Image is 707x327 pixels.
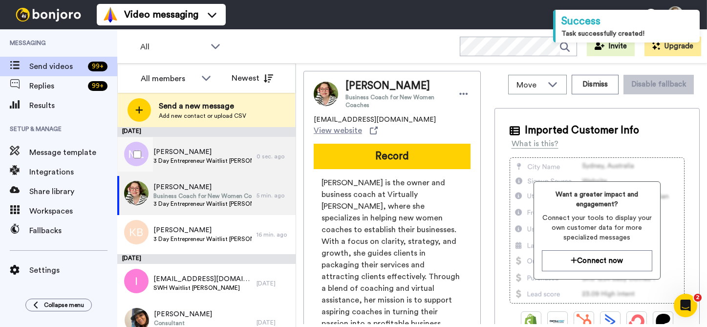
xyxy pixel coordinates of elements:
[153,225,252,235] span: [PERSON_NAME]
[124,8,198,22] span: Video messaging
[525,123,639,138] span: Imported Customer Info
[29,186,117,197] span: Share library
[153,157,252,165] span: 3 Day Entrepreneur Waitlist [PERSON_NAME]
[153,192,252,200] span: Business Coach for New Women Coaches
[12,8,85,22] img: bj-logo-header-white.svg
[29,147,117,158] span: Message template
[314,125,362,136] span: View website
[512,138,558,150] div: What is this?
[29,80,84,92] span: Replies
[25,299,92,311] button: Collapse menu
[140,41,206,53] span: All
[345,79,448,93] span: [PERSON_NAME]
[29,100,117,111] span: Results
[257,153,291,160] div: 0 sec. ago
[694,294,702,302] span: 2
[117,127,296,137] div: [DATE]
[623,75,694,94] button: Disable fallback
[29,264,117,276] span: Settings
[29,205,117,217] span: Workspaces
[29,61,84,72] span: Send videos
[153,284,252,292] span: SWH Waitlist [PERSON_NAME]
[516,79,543,91] span: Move
[561,29,694,39] div: Task successfully created!
[224,68,280,88] button: Newest
[103,7,118,22] img: vm-color.svg
[542,250,652,271] button: Connect now
[141,73,196,85] div: All members
[154,309,240,319] span: [PERSON_NAME]
[29,225,117,237] span: Fallbacks
[117,254,296,264] div: [DATE]
[159,112,246,120] span: Add new contact or upload CSV
[154,319,240,327] span: Consultant
[257,231,291,239] div: 16 min. ago
[257,319,291,327] div: [DATE]
[542,190,652,209] span: Want a greater impact and engagement?
[153,200,252,208] span: 3 Day Entrepreneur Waitlist [PERSON_NAME]
[153,274,252,284] span: [EMAIL_ADDRESS][DOMAIN_NAME]
[314,125,378,136] a: View website
[153,147,252,157] span: [PERSON_NAME]
[124,181,149,205] img: 3002c166-a119-4f94-aced-9f4116121e74.jpg
[88,81,107,91] div: 99 +
[314,115,436,125] span: [EMAIL_ADDRESS][DOMAIN_NAME]
[153,182,252,192] span: [PERSON_NAME]
[159,100,246,112] span: Send a new message
[88,62,107,71] div: 99 +
[29,166,117,178] span: Integrations
[345,93,448,109] span: Business Coach for New Women Coaches
[674,294,697,317] iframe: Intercom live chat
[561,14,694,29] div: Success
[44,301,84,309] span: Collapse menu
[542,213,652,242] span: Connect your tools to display your own customer data for more specialized messages
[124,220,149,244] img: kb.png
[257,280,291,287] div: [DATE]
[314,82,338,106] img: Image of Debbie Mitten
[314,144,471,169] button: Record
[257,192,291,199] div: 5 min. ago
[153,235,252,243] span: 3 Day Entrepreneur Waitlist [PERSON_NAME]
[644,37,701,56] button: Upgrade
[124,269,149,293] img: i.png
[587,37,635,56] button: Invite
[572,75,619,94] button: Dismiss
